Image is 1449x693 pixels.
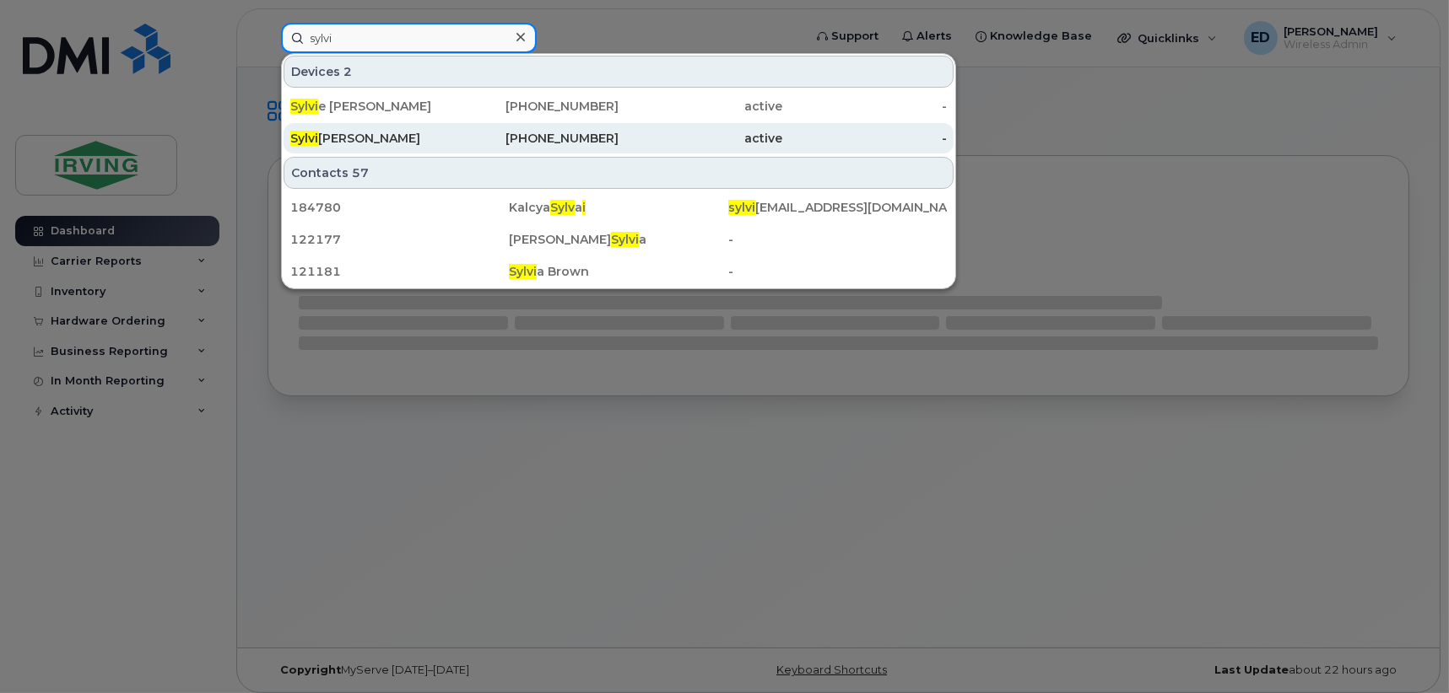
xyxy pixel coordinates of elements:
span: Sylvi [611,232,639,247]
div: 121181 [290,263,509,280]
span: Sylvi [290,99,318,114]
span: Sylvi [290,131,318,146]
div: [PHONE_NUMBER] [455,130,619,147]
div: [EMAIL_ADDRESS][DOMAIN_NAME] [728,199,947,216]
div: [PERSON_NAME] a [509,231,727,248]
span: i [582,200,586,215]
span: 2 [343,63,352,80]
div: [PHONE_NUMBER] [455,98,619,115]
a: 184780KalcyaSylvaisylvi[EMAIL_ADDRESS][DOMAIN_NAME] [284,192,954,223]
div: Kalcya a [509,199,727,216]
span: Sylvi [509,264,537,279]
span: Sylv [550,200,575,215]
div: e [PERSON_NAME] [290,98,455,115]
a: Sylvie [PERSON_NAME][PHONE_NUMBER]active- [284,91,954,121]
div: Devices [284,56,954,88]
a: 121181Sylvia Brown- [284,256,954,287]
div: 184780 [290,199,509,216]
div: - [783,130,948,147]
span: sylvi [728,200,755,215]
a: 122177[PERSON_NAME]Sylvia- [284,224,954,255]
div: - [783,98,948,115]
div: - [728,263,947,280]
a: Sylvi[PERSON_NAME][PHONE_NUMBER]active- [284,123,954,153]
div: active [619,98,783,115]
div: 122177 [290,231,509,248]
div: active [619,130,783,147]
div: [PERSON_NAME] [290,130,455,147]
div: Contacts [284,157,954,189]
span: 57 [352,164,369,181]
div: - [728,231,947,248]
div: a Brown [509,263,727,280]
